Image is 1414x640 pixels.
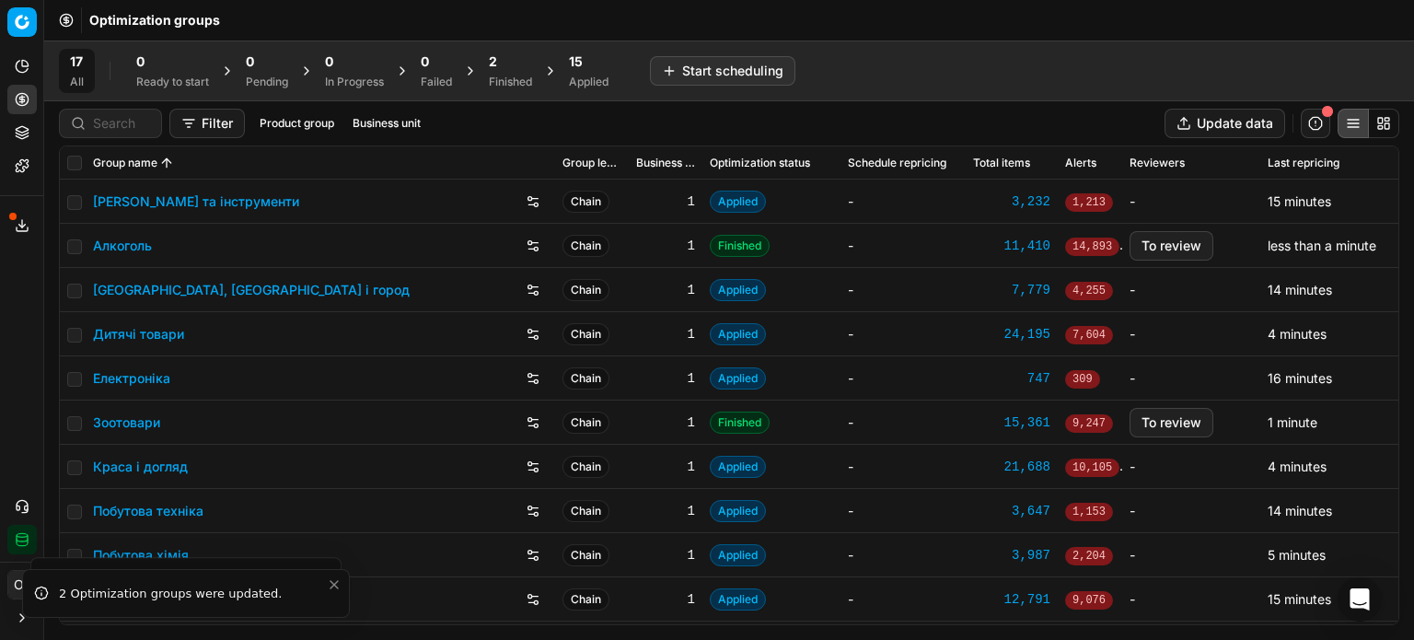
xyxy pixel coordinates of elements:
[1268,414,1317,430] span: 1 minute
[973,502,1050,520] a: 3,647
[59,585,327,603] div: 2 Optimization groups were updated.
[1130,231,1213,261] button: To review
[973,458,1050,476] a: 21,688
[562,367,609,390] span: Chain
[1065,282,1113,300] span: 4,255
[325,52,333,71] span: 0
[562,588,609,611] span: Chain
[710,500,766,522] span: Applied
[636,325,695,343] div: 1
[840,268,966,312] td: -
[1130,408,1213,437] button: To review
[1122,577,1260,622] td: -
[840,312,966,356] td: -
[1165,109,1285,138] button: Update data
[840,180,966,224] td: -
[1065,547,1113,565] span: 2,204
[973,237,1050,255] a: 11,410
[569,52,583,71] span: 15
[636,156,695,170] span: Business unit
[1268,459,1327,474] span: 4 minutes
[840,533,966,577] td: -
[1268,326,1327,342] span: 4 minutes
[93,369,170,388] a: Електроніка
[421,75,452,89] div: Failed
[89,11,220,29] nav: breadcrumb
[93,156,157,170] span: Group name
[840,356,966,401] td: -
[1268,591,1331,607] span: 15 minutes
[973,325,1050,343] a: 24,195
[710,412,770,434] span: Finished
[569,75,608,89] div: Applied
[89,11,220,29] span: Optimization groups
[1065,591,1113,610] span: 9,076
[562,544,609,566] span: Chain
[710,156,810,170] span: Optimization status
[973,590,1050,609] div: 12,791
[710,588,766,611] span: Applied
[1065,238,1119,256] span: 14,893
[710,191,766,213] span: Applied
[840,445,966,489] td: -
[1122,445,1260,489] td: -
[1268,547,1326,563] span: 5 minutes
[710,544,766,566] span: Applied
[636,281,695,299] div: 1
[489,52,497,71] span: 2
[1268,282,1332,297] span: 14 minutes
[840,224,966,268] td: -
[1065,459,1119,477] span: 10,105
[93,413,160,432] a: Зоотовари
[973,413,1050,432] a: 15,361
[973,546,1050,564] a: 3,987
[157,154,176,172] button: Sorted by Group name ascending
[93,458,188,476] a: Краса і догляд
[562,191,609,213] span: Chain
[1122,533,1260,577] td: -
[252,112,342,134] button: Product group
[973,281,1050,299] a: 7,779
[489,75,532,89] div: Finished
[93,114,150,133] input: Search
[1338,577,1382,622] div: Open Intercom Messenger
[246,52,254,71] span: 0
[562,279,609,301] span: Chain
[1065,326,1113,344] span: 7,604
[636,458,695,476] div: 1
[1065,370,1100,389] span: 309
[8,571,36,599] span: ОГ
[93,281,410,299] a: [GEOGRAPHIC_DATA], [GEOGRAPHIC_DATA] і город
[562,456,609,478] span: Chain
[710,367,766,390] span: Applied
[1130,156,1185,170] span: Reviewers
[710,235,770,257] span: Finished
[973,369,1050,388] div: 747
[421,52,429,71] span: 0
[710,323,766,345] span: Applied
[136,75,209,89] div: Ready to start
[93,192,299,211] a: [PERSON_NAME] та інструменти
[562,156,621,170] span: Group level
[710,279,766,301] span: Applied
[636,192,695,211] div: 1
[840,401,966,445] td: -
[848,156,946,170] span: Schedule repricing
[973,192,1050,211] div: 3,232
[1122,180,1260,224] td: -
[562,412,609,434] span: Chain
[636,369,695,388] div: 1
[636,237,695,255] div: 1
[70,75,84,89] div: All
[636,413,695,432] div: 1
[1065,193,1113,212] span: 1,213
[840,577,966,622] td: -
[840,489,966,533] td: -
[562,235,609,257] span: Chain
